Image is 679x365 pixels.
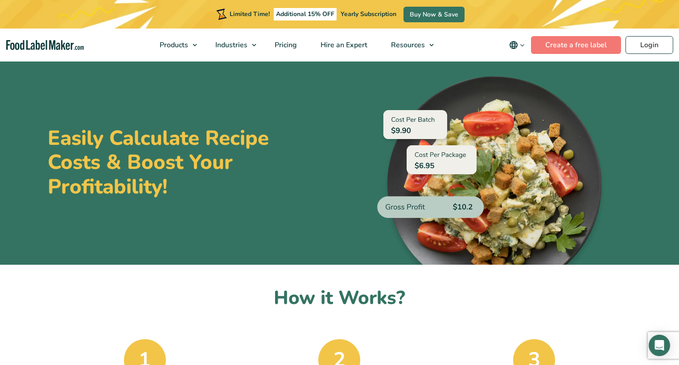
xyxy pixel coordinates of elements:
a: Pricing [263,29,307,62]
span: Resources [388,40,426,50]
h2: How it Works? [48,286,632,311]
span: Pricing [272,40,298,50]
span: Products [157,40,189,50]
a: Industries [204,29,261,62]
a: Buy Now & Save [403,7,465,22]
a: Create a free label [531,36,621,54]
a: Hire an Expert [309,29,377,62]
a: Resources [379,29,438,62]
span: Yearly Subscription [341,10,396,18]
span: Industries [213,40,248,50]
a: Login [626,36,673,54]
span: Hire an Expert [318,40,368,50]
div: Open Intercom Messenger [649,335,670,356]
span: Additional 15% OFF [274,8,337,21]
span: Limited Time! [230,10,270,18]
a: Products [148,29,202,62]
h1: Easily Calculate Recipe Costs & Boost Your Profitability! [48,126,288,199]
